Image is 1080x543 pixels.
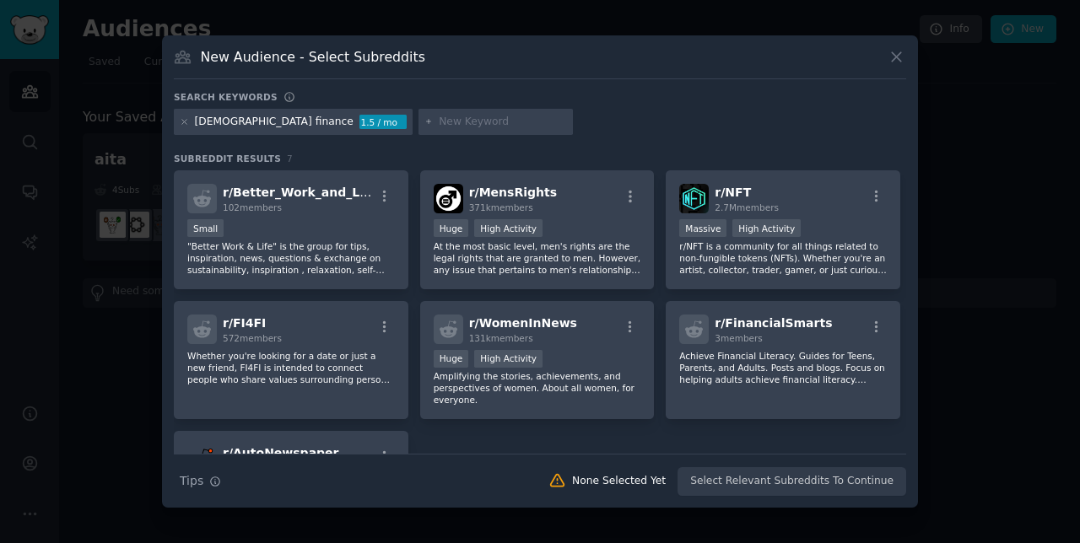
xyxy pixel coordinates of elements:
[174,466,227,496] button: Tips
[715,333,763,343] span: 3 members
[223,446,339,460] span: r/ AutoNewspaper
[201,48,425,66] h3: New Audience - Select Subreddits
[434,370,641,406] p: Amplifying the stories, achievements, and perspectives of women. About all women, for everyone.
[679,219,726,237] div: Massive
[174,91,278,103] h3: Search keywords
[223,316,266,330] span: r/ FI4FI
[174,153,281,164] span: Subreddit Results
[434,350,469,368] div: Huge
[715,202,779,212] span: 2.7M members
[223,333,282,343] span: 572 members
[469,202,533,212] span: 371k members
[434,184,463,213] img: MensRights
[679,350,887,385] p: Achieve Financial Literacy. Guides for Teens, Parents, and Adults. Posts and blogs. Focus on help...
[474,350,543,368] div: High Activity
[195,115,354,130] div: [DEMOGRAPHIC_DATA] finance
[187,444,217,474] img: AutoNewspaper
[572,474,666,489] div: None Selected Yet
[715,185,751,199] span: r/ NFT
[180,472,203,490] span: Tips
[287,153,293,164] span: 7
[434,219,469,237] div: Huge
[469,316,577,330] span: r/ WomenInNews
[187,219,224,237] div: Small
[434,240,641,276] p: At the most basic level, men's rights are the legal rights that are granted to men. However, any ...
[223,185,377,199] span: r/ Better_Work_and_Life
[223,202,282,212] span: 102 members
[439,115,567,130] input: New Keyword
[732,219,801,237] div: High Activity
[359,115,407,130] div: 1.5 / mo
[187,240,395,276] p: "Better Work & Life" is the group for tips, inspiration, news, questions & exchange on sustainabi...
[679,240,887,276] p: r/NFT is a community for all things related to non-fungible tokens (NFTs). Whether you're an arti...
[187,350,395,385] p: Whether you're looking for a date or just a new friend, FI4FI is intended to connect people who s...
[469,185,557,199] span: r/ MensRights
[679,184,709,213] img: NFT
[469,333,533,343] span: 131k members
[715,316,832,330] span: r/ FinancialSmarts
[474,219,543,237] div: High Activity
